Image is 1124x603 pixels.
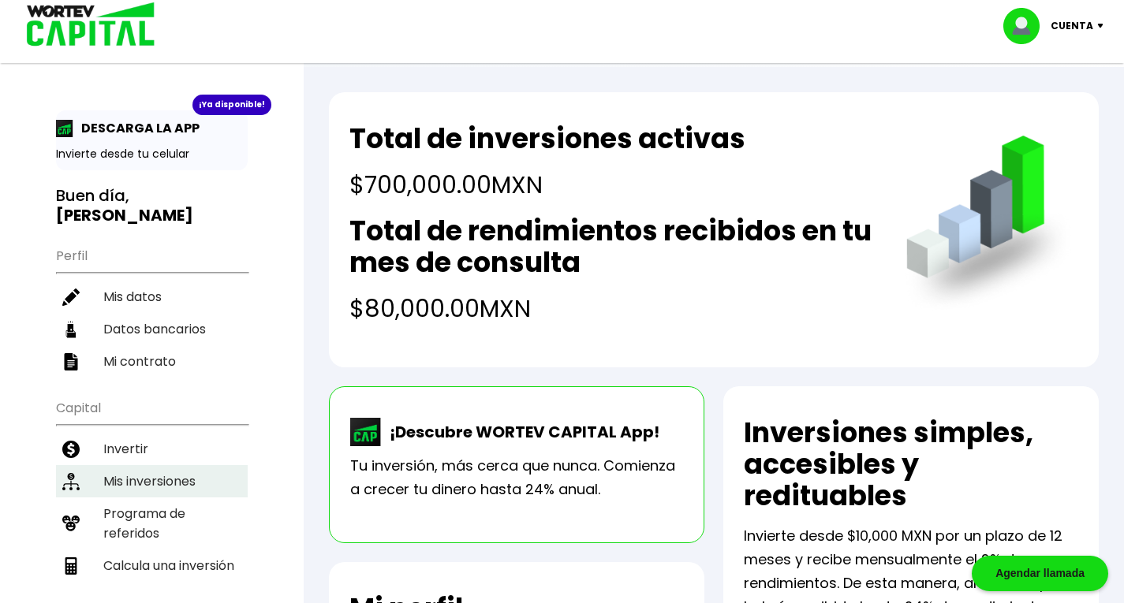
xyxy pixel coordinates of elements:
img: contrato-icon.f2db500c.svg [62,353,80,370]
div: ¡Ya disponible! [192,95,271,115]
h4: $80,000.00 MXN [349,291,875,326]
img: icon-down [1093,24,1115,28]
a: Programa de referidos [56,497,248,549]
p: ¡Descubre WORTEV CAPITAL App! [382,420,659,444]
p: DESCARGA LA APP [73,118,200,138]
img: recomiendanos-icon.9b8e9327.svg [62,515,80,532]
img: invertir-icon.b3b967d7.svg [62,441,80,458]
p: Invierte desde tu celular [56,146,248,162]
img: wortev-capital-app-icon [350,418,382,446]
img: inversiones-icon.6695dc30.svg [62,473,80,490]
div: Agendar llamada [972,556,1108,591]
h2: Total de rendimientos recibidos en tu mes de consulta [349,215,875,278]
ul: Perfil [56,238,248,378]
a: Datos bancarios [56,313,248,345]
img: calculadora-icon.17d418c4.svg [62,557,80,575]
p: Cuenta [1051,14,1093,38]
a: Mis inversiones [56,465,248,497]
img: app-icon [56,120,73,137]
h4: $700,000.00 MXN [349,167,745,203]
a: Calcula una inversión [56,549,248,582]
a: Mis datos [56,281,248,313]
b: [PERSON_NAME] [56,204,193,226]
img: editar-icon.952d3147.svg [62,288,80,306]
h2: Inversiones simples, accesibles y redituables [744,417,1078,512]
a: Invertir [56,433,248,465]
p: Tu inversión, más cerca que nunca. Comienza a crecer tu dinero hasta 24% anual. [350,454,683,501]
img: grafica.516fef24.png [899,136,1078,315]
a: Mi contrato [56,345,248,378]
img: profile-image [1003,8,1051,44]
img: datos-icon.10cf9172.svg [62,321,80,338]
h3: Buen día, [56,186,248,225]
h2: Total de inversiones activas [349,123,745,154]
